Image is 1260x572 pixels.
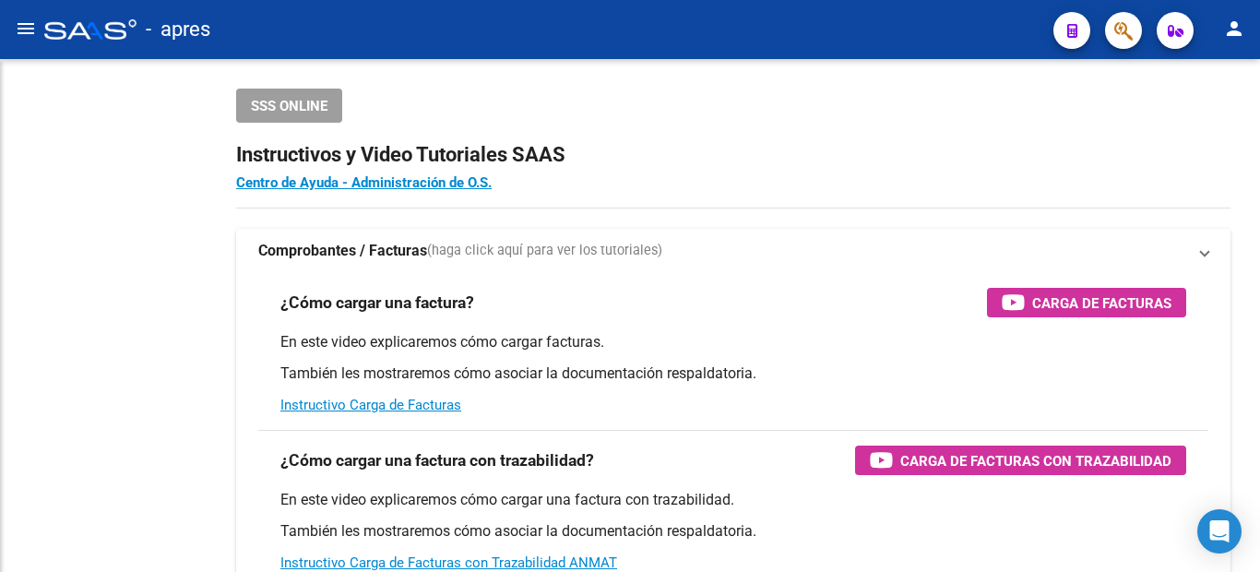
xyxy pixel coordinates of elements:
[280,521,1186,542] p: También les mostraremos cómo asociar la documentación respaldatoria.
[900,449,1171,472] span: Carga de Facturas con Trazabilidad
[251,98,327,114] span: SSS ONLINE
[236,229,1230,273] mat-expansion-panel-header: Comprobantes / Facturas(haga click aquí para ver los tutoriales)
[236,89,342,123] button: SSS ONLINE
[280,447,594,473] h3: ¿Cómo cargar una factura con trazabilidad?
[15,18,37,40] mat-icon: menu
[1032,292,1171,315] span: Carga de Facturas
[258,241,427,261] strong: Comprobantes / Facturas
[236,137,1230,173] h2: Instructivos y Video Tutoriales SAAS
[236,174,492,191] a: Centro de Ayuda - Administración de O.S.
[1223,18,1245,40] mat-icon: person
[987,288,1186,317] button: Carga de Facturas
[280,290,474,316] h3: ¿Cómo cargar una factura?
[427,241,662,261] span: (haga click aquí para ver los tutoriales)
[280,397,461,413] a: Instructivo Carga de Facturas
[855,446,1186,475] button: Carga de Facturas con Trazabilidad
[280,363,1186,384] p: También les mostraremos cómo asociar la documentación respaldatoria.
[280,332,1186,352] p: En este video explicaremos cómo cargar facturas.
[280,490,1186,510] p: En este video explicaremos cómo cargar una factura con trazabilidad.
[1197,509,1242,554] div: Open Intercom Messenger
[146,9,210,50] span: - apres
[280,554,617,571] a: Instructivo Carga de Facturas con Trazabilidad ANMAT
